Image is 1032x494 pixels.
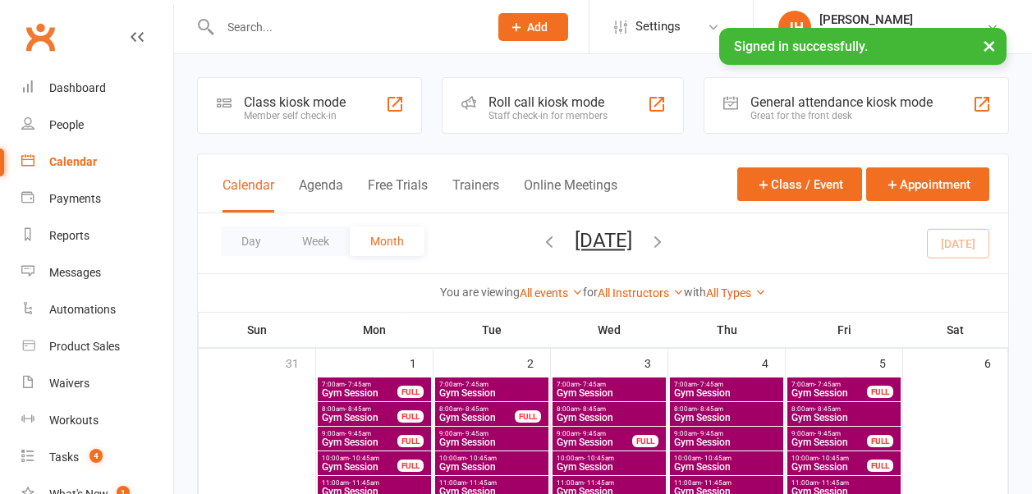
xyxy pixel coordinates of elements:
[644,349,667,376] div: 3
[244,94,346,110] div: Class kiosk mode
[89,449,103,463] span: 4
[321,430,398,437] span: 9:00am
[580,381,606,388] span: - 7:45am
[49,118,84,131] div: People
[814,430,841,437] span: - 9:45am
[750,94,933,110] div: General attendance kiosk mode
[345,381,371,388] span: - 7:45am
[321,405,398,413] span: 8:00am
[791,437,868,447] span: Gym Session
[737,167,862,201] button: Class / Event
[556,462,663,472] span: Gym Session
[466,479,497,487] span: - 11:45am
[673,430,780,437] span: 9:00am
[867,460,893,472] div: FULL
[21,365,173,402] a: Waivers
[867,386,893,398] div: FULL
[791,462,868,472] span: Gym Session
[49,81,106,94] div: Dashboard
[321,455,398,462] span: 10:00am
[49,155,97,168] div: Calendar
[791,405,897,413] span: 8:00am
[316,313,433,347] th: Mon
[21,328,173,365] a: Product Sales
[321,413,398,423] span: Gym Session
[21,107,173,144] a: People
[438,430,545,437] span: 9:00am
[984,349,1007,376] div: 6
[49,451,79,464] div: Tasks
[515,410,541,423] div: FULL
[20,16,61,57] a: Clubworx
[438,437,545,447] span: Gym Session
[438,413,516,423] span: Gym Session
[49,229,89,242] div: Reports
[819,27,986,42] div: Uniting Seniors [PERSON_NAME]
[814,405,841,413] span: - 8:45am
[556,430,633,437] span: 9:00am
[397,460,424,472] div: FULL
[632,435,658,447] div: FULL
[21,217,173,254] a: Reports
[819,479,849,487] span: - 11:45am
[440,286,520,299] strong: You are viewing
[466,455,497,462] span: - 10:45am
[673,437,780,447] span: Gym Session
[791,479,897,487] span: 11:00am
[221,226,282,256] button: Day
[368,177,428,213] button: Free Trials
[583,286,598,299] strong: for
[527,21,548,34] span: Add
[397,386,424,398] div: FULL
[791,430,868,437] span: 9:00am
[488,94,608,110] div: Roll call kiosk mode
[866,167,989,201] button: Appointment
[673,462,780,472] span: Gym Session
[21,402,173,439] a: Workouts
[575,229,632,252] button: [DATE]
[49,303,116,316] div: Automations
[697,405,723,413] span: - 8:45am
[438,405,516,413] span: 8:00am
[701,479,732,487] span: - 11:45am
[524,177,617,213] button: Online Meetings
[21,70,173,107] a: Dashboard
[556,405,663,413] span: 8:00am
[349,455,379,462] span: - 10:45am
[580,430,606,437] span: - 9:45am
[551,313,668,347] th: Wed
[452,177,499,213] button: Trainers
[668,313,786,347] th: Thu
[321,437,398,447] span: Gym Session
[438,455,545,462] span: 10:00am
[673,381,780,388] span: 7:00am
[762,349,785,376] div: 4
[819,455,849,462] span: - 10:45am
[814,381,841,388] span: - 7:45am
[556,455,663,462] span: 10:00am
[819,12,986,27] div: [PERSON_NAME]
[215,16,477,39] input: Search...
[556,437,633,447] span: Gym Session
[527,349,550,376] div: 2
[49,340,120,353] div: Product Sales
[701,455,732,462] span: - 10:45am
[580,405,606,413] span: - 8:45am
[791,381,868,388] span: 7:00am
[49,377,89,390] div: Waivers
[49,266,101,279] div: Messages
[673,479,780,487] span: 11:00am
[410,349,433,376] div: 1
[350,226,424,256] button: Month
[321,381,398,388] span: 7:00am
[222,177,274,213] button: Calendar
[49,192,101,205] div: Payments
[584,479,614,487] span: - 11:45am
[49,414,99,427] div: Workouts
[635,8,681,45] span: Settings
[21,254,173,291] a: Messages
[345,405,371,413] span: - 8:45am
[21,181,173,217] a: Payments
[438,381,545,388] span: 7:00am
[199,313,316,347] th: Sun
